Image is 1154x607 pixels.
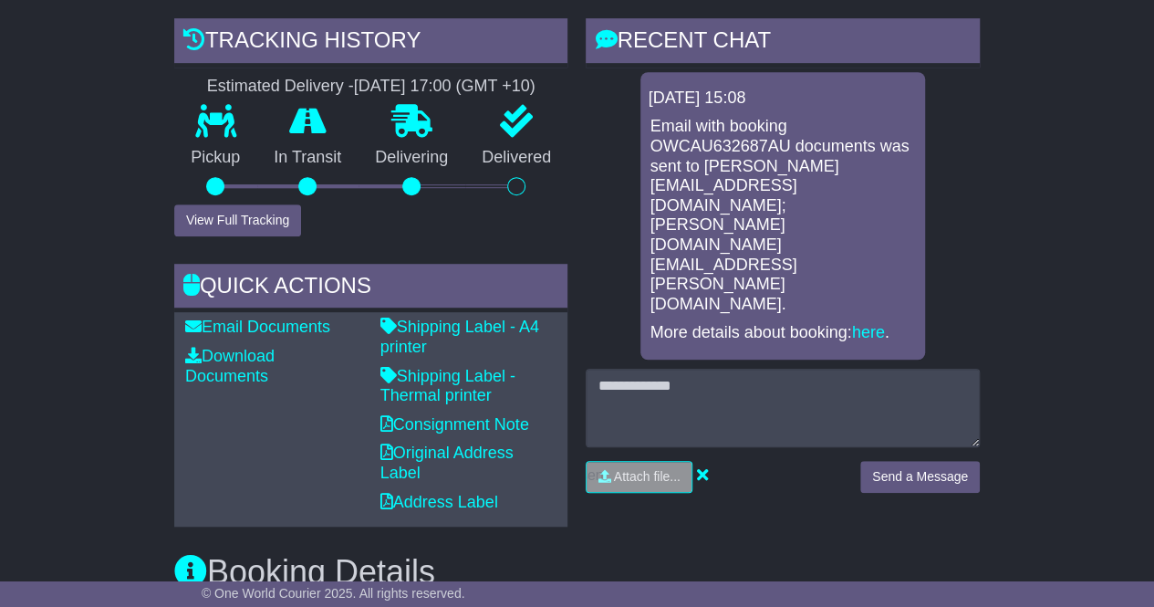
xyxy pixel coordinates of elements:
p: Pickup [174,148,257,168]
p: In Transit [257,148,359,168]
p: Email with booking OWCAU632687AU documents was sent to [PERSON_NAME][EMAIL_ADDRESS][DOMAIN_NAME];... [650,117,916,314]
div: Quick Actions [174,264,568,313]
div: Estimated Delivery - [174,77,568,97]
p: Delivered [465,148,568,168]
div: [DATE] 17:00 (GMT +10) [354,77,535,97]
p: Delivering [359,148,465,168]
div: [DATE] 15:08 [648,89,918,109]
div: Tracking history [174,18,568,68]
a: Consignment Note [380,415,529,434]
a: Shipping Label - A4 printer [380,318,539,356]
button: View Full Tracking [174,204,301,236]
a: Email Documents [185,318,330,336]
a: Address Label [380,493,498,511]
span: © One World Courier 2025. All rights reserved. [202,586,465,601]
a: Shipping Label - Thermal printer [380,367,515,405]
a: Original Address Label [380,444,514,482]
p: More details about booking: . [650,323,916,343]
button: Send a Message [860,461,980,493]
h3: Booking Details [174,554,980,591]
a: Download Documents [185,347,275,385]
div: RECENT CHAT [586,18,980,68]
a: here [852,323,885,341]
